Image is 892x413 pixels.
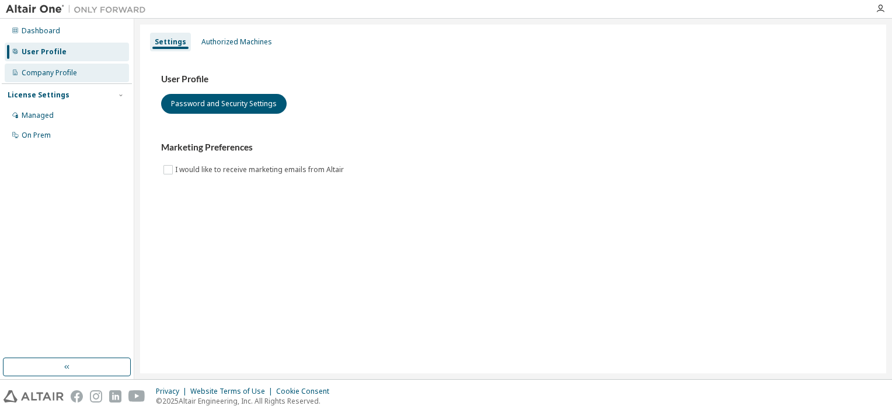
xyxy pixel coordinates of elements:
[155,37,186,47] div: Settings
[175,163,346,177] label: I would like to receive marketing emails from Altair
[161,94,287,114] button: Password and Security Settings
[8,90,69,100] div: License Settings
[22,47,67,57] div: User Profile
[6,3,152,15] img: Altair One
[71,390,83,402] img: facebook.svg
[161,73,865,85] h3: User Profile
[4,390,64,402] img: altair_logo.svg
[128,390,145,402] img: youtube.svg
[22,131,51,140] div: On Prem
[156,387,190,396] div: Privacy
[22,68,77,78] div: Company Profile
[22,111,54,120] div: Managed
[190,387,276,396] div: Website Terms of Use
[109,390,121,402] img: linkedin.svg
[276,387,336,396] div: Cookie Consent
[201,37,272,47] div: Authorized Machines
[161,142,865,153] h3: Marketing Preferences
[22,26,60,36] div: Dashboard
[156,396,336,406] p: © 2025 Altair Engineering, Inc. All Rights Reserved.
[90,390,102,402] img: instagram.svg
